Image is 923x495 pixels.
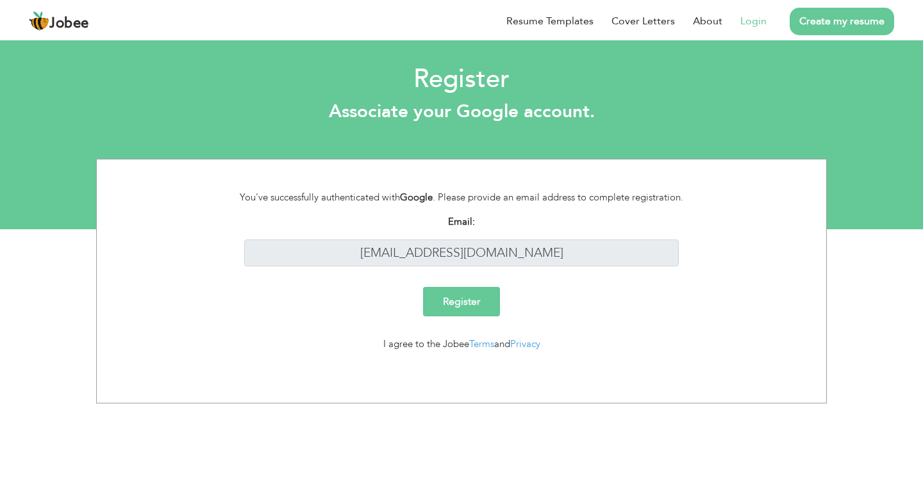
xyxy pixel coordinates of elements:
h3: Associate your Google account. [10,101,913,123]
span: Jobee [49,17,89,31]
img: jobee.io [29,11,49,31]
input: Enter your email address [244,239,679,267]
div: I agree to the Jobee and [225,337,699,352]
h2: Register [10,63,913,96]
a: Resume Templates [506,13,594,29]
a: Login [740,13,767,29]
a: Terms [469,337,494,350]
a: Create my resume [790,8,894,35]
input: Register [423,287,500,316]
strong: Google [400,191,433,204]
a: Jobee [29,11,89,31]
a: Privacy [510,337,540,350]
a: About [693,13,722,29]
a: Cover Letters [611,13,675,29]
div: You've successfully authenticated with . Please provide an email address to complete registration. [225,190,699,205]
strong: Email: [448,215,475,228]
